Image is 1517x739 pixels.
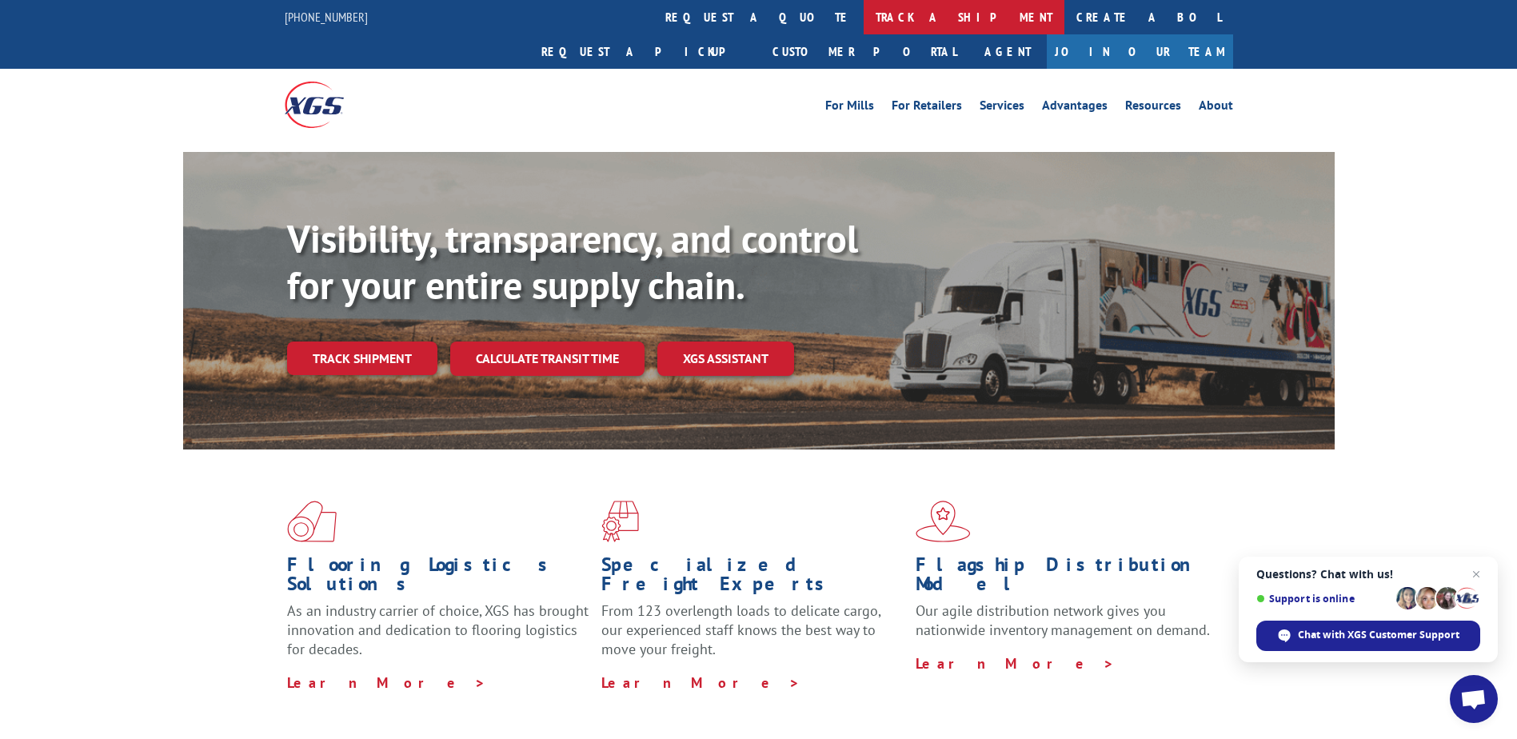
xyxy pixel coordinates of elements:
[601,673,800,692] a: Learn More >
[1450,675,1498,723] div: Open chat
[287,555,589,601] h1: Flooring Logistics Solutions
[916,555,1218,601] h1: Flagship Distribution Model
[1467,565,1486,584] span: Close chat
[1256,568,1480,581] span: Questions? Chat with us!
[529,34,760,69] a: Request a pickup
[916,601,1210,639] span: Our agile distribution network gives you nationwide inventory management on demand.
[1125,99,1181,117] a: Resources
[601,501,639,542] img: xgs-icon-focused-on-flooring-red
[287,601,589,658] span: As an industry carrier of choice, XGS has brought innovation and dedication to flooring logistics...
[287,673,486,692] a: Learn More >
[1047,34,1233,69] a: Join Our Team
[450,342,645,376] a: Calculate transit time
[1298,628,1459,642] span: Chat with XGS Customer Support
[1256,621,1480,651] div: Chat with XGS Customer Support
[287,342,437,375] a: Track shipment
[1042,99,1108,117] a: Advantages
[916,654,1115,673] a: Learn More >
[760,34,968,69] a: Customer Portal
[968,34,1047,69] a: Agent
[287,501,337,542] img: xgs-icon-total-supply-chain-intelligence-red
[892,99,962,117] a: For Retailers
[980,99,1024,117] a: Services
[601,555,904,601] h1: Specialized Freight Experts
[916,501,971,542] img: xgs-icon-flagship-distribution-model-red
[657,342,794,376] a: XGS ASSISTANT
[1199,99,1233,117] a: About
[825,99,874,117] a: For Mills
[285,9,368,25] a: [PHONE_NUMBER]
[287,214,858,310] b: Visibility, transparency, and control for your entire supply chain.
[1256,593,1391,605] span: Support is online
[601,601,904,673] p: From 123 overlength loads to delicate cargo, our experienced staff knows the best way to move you...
